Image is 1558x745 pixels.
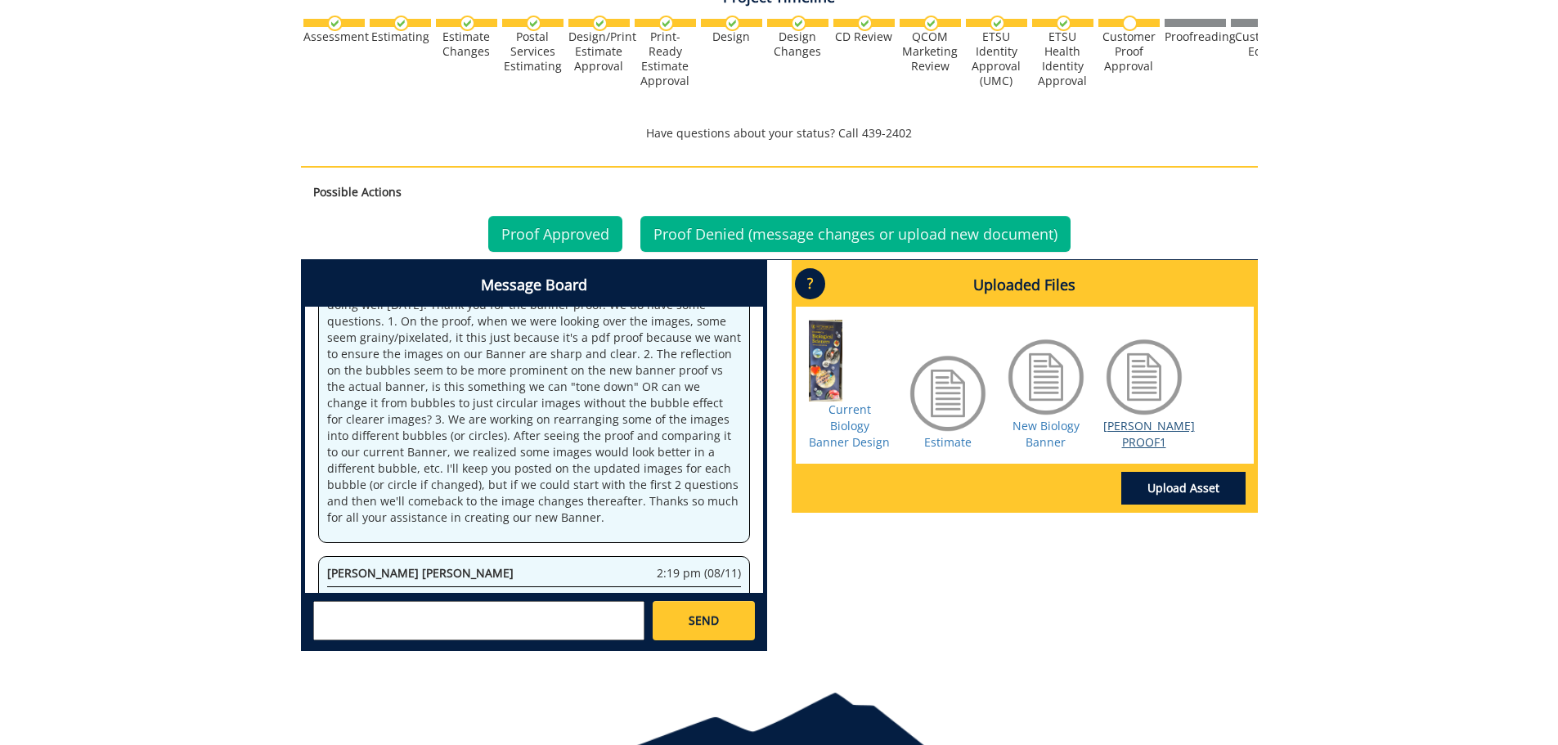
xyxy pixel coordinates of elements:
img: no [1122,16,1138,31]
div: ETSU Identity Approval (UMC) [966,29,1027,88]
img: checkmark [460,16,475,31]
h4: Uploaded Files [796,264,1254,307]
div: Design/Print Estimate Approval [568,29,630,74]
a: Upload Asset [1121,472,1246,505]
strong: Possible Actions [313,184,402,200]
div: Design Changes [767,29,828,59]
div: Print-Ready Estimate Approval [635,29,696,88]
div: Customer Edits [1231,29,1292,59]
textarea: messageToSend [313,601,644,640]
div: CD Review [833,29,895,44]
img: checkmark [658,16,674,31]
div: ETSU Health Identity Approval [1032,29,1093,88]
p: Have questions about your status? Call 439-2402 [301,125,1258,141]
div: Estimate Changes [436,29,497,59]
img: checkmark [592,16,608,31]
img: checkmark [526,16,541,31]
a: [PERSON_NAME] PROOF1 [1103,418,1195,450]
img: checkmark [1056,16,1071,31]
a: Current Biology Banner Design [809,402,890,450]
div: Assessment [303,29,365,44]
div: QCOM Marketing Review [900,29,961,74]
img: checkmark [791,16,806,31]
span: SEND [689,613,719,629]
a: Proof Approved [488,216,622,252]
p: @ [EMAIL_ADDRESS][DOMAIN_NAME] Hi [PERSON_NAME], I hope you are doing well [DATE]! Thank you for ... [327,280,741,526]
img: checkmark [725,16,740,31]
a: Proof Denied (message changes or upload new document) [640,216,1071,252]
a: SEND [653,601,754,640]
div: Postal Services Estimating [502,29,563,74]
img: checkmark [990,16,1005,31]
img: checkmark [393,16,409,31]
span: [PERSON_NAME] [PERSON_NAME] [327,565,514,581]
span: 2:19 pm (08/11) [657,565,741,581]
h4: Message Board [305,264,763,307]
div: Customer Proof Approval [1098,29,1160,74]
a: New Biology Banner [1012,418,1080,450]
img: checkmark [923,16,939,31]
a: Estimate [924,434,972,450]
div: Design [701,29,762,44]
div: Proofreading [1165,29,1226,44]
img: checkmark [857,16,873,31]
img: checkmark [327,16,343,31]
p: ? [795,268,825,299]
div: Estimating [370,29,431,44]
